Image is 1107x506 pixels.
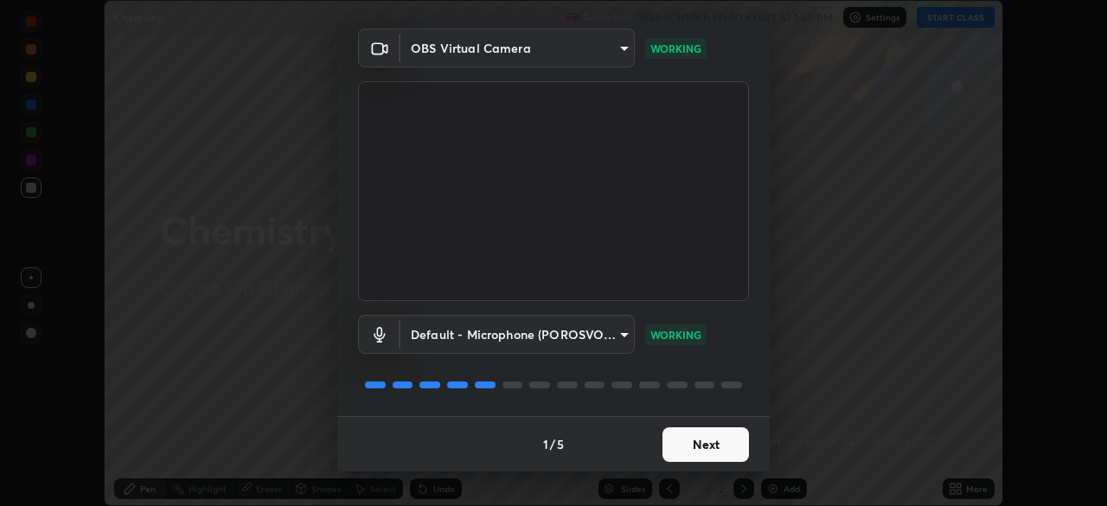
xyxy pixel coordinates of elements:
[662,427,749,462] button: Next
[400,29,635,67] div: OBS Virtual Camera
[550,435,555,453] h4: /
[400,315,635,354] div: OBS Virtual Camera
[557,435,564,453] h4: 5
[543,435,548,453] h4: 1
[650,41,701,56] p: WORKING
[650,327,701,343] p: WORKING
